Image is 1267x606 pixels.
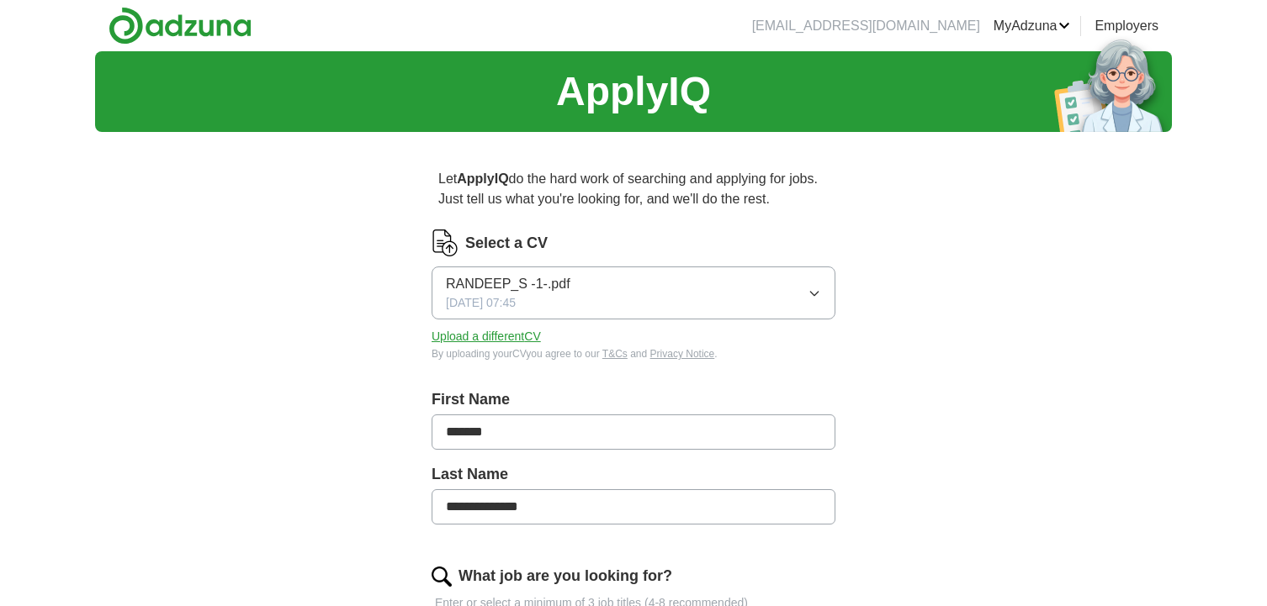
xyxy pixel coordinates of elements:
li: [EMAIL_ADDRESS][DOMAIN_NAME] [752,16,980,36]
div: By uploading your CV you agree to our and . [432,346,835,361]
img: search.png [432,566,452,587]
button: Upload a differentCV [432,328,541,345]
span: RANDEEP_S -1-.pdf [446,274,570,294]
button: RANDEEP_S -1-.pdf[DATE] 07:45 [432,266,835,319]
a: Employers [1095,16,1158,36]
label: Last Name [432,463,835,486]
label: Select a CV [465,232,548,255]
span: [DATE] 07:45 [446,294,516,312]
a: MyAdzuna [994,16,1071,36]
label: First Name [432,388,835,411]
label: What job are you looking for? [459,565,672,588]
strong: ApplyIQ [457,171,508,186]
img: Adzuna logo [109,7,252,45]
img: CV Icon [432,229,459,256]
a: T&Cs [602,348,628,360]
h1: ApplyIQ [556,61,711,122]
a: Privacy Notice [650,348,715,360]
p: Let do the hard work of searching and applying for jobs. Just tell us what you're looking for, an... [432,162,835,216]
